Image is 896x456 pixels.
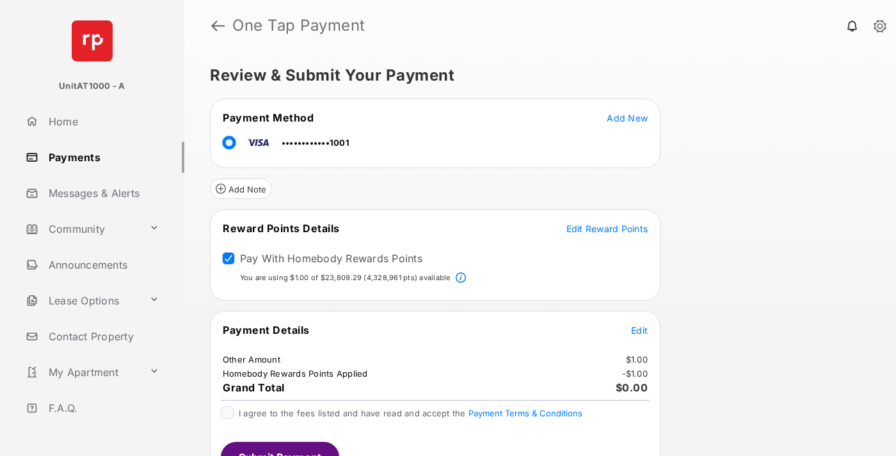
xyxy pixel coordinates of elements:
h5: Review & Submit Your Payment [210,68,860,83]
span: ••••••••••••1001 [282,138,349,148]
span: Edit Reward Points [566,223,648,234]
td: $1.00 [625,354,648,365]
span: Payment Details [223,324,310,336]
a: Lease Options [20,285,144,316]
span: Payment Method [223,111,314,124]
button: Edit Reward Points [566,222,648,235]
td: - $1.00 [621,368,649,379]
a: Home [20,106,184,137]
span: Grand Total [223,381,285,394]
a: Payments [20,142,184,173]
strong: One Tap Payment [232,18,365,33]
button: I agree to the fees listed and have read and accept the [468,408,582,418]
span: I agree to the fees listed and have read and accept the [239,408,582,418]
a: My Apartment [20,357,144,388]
a: F.A.Q. [20,393,184,423]
span: Edit [631,325,648,336]
a: Announcements [20,249,184,280]
span: Add New [607,113,648,123]
a: Community [20,214,144,244]
td: Homebody Rewards Points Applied [222,368,369,379]
img: svg+xml;base64,PHN2ZyB4bWxucz0iaHR0cDovL3d3dy53My5vcmcvMjAwMC9zdmciIHdpZHRoPSI2NCIgaGVpZ2h0PSI2NC... [72,20,113,61]
button: Add Note [210,178,272,199]
p: UnitAT1000 - A [59,80,125,93]
span: Reward Points Details [223,222,340,235]
a: Messages & Alerts [20,178,184,208]
a: Contact Property [20,321,184,352]
p: You are using $1.00 of $23,809.29 (4,328,961 pts) available [240,272,451,283]
label: Pay With Homebody Rewards Points [240,252,422,265]
button: Add New [607,111,648,124]
span: $0.00 [616,381,648,394]
button: Edit [631,324,648,336]
td: Other Amount [222,354,281,365]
